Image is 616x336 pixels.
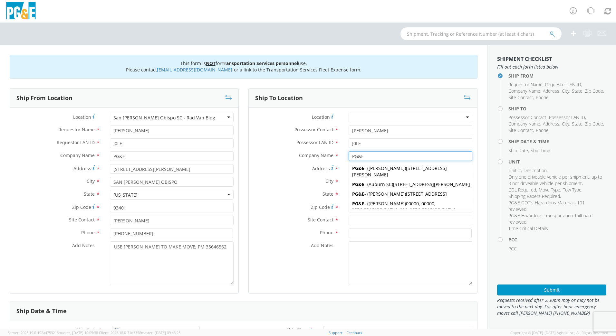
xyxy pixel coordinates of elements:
[141,330,180,335] span: master, [DATE] 09:46:25
[539,187,560,193] span: Move Type
[497,297,606,316] span: Requests received after 2:30pm may or may not be moved to the next day. For after hour emergency ...
[508,88,540,94] span: Company Name
[157,67,232,73] a: [EMAIL_ADDRESS][DOMAIN_NAME]
[352,191,364,197] strong: PG&E
[536,94,549,100] span: Phone
[16,308,67,314] h3: Ship Date & Time
[69,217,95,223] span: Site Contact
[16,95,72,101] h3: Ship From Location
[508,94,533,100] span: Site Contact
[508,94,534,101] li: ,
[562,88,570,94] li: ,
[508,114,547,121] li: ,
[508,88,541,94] li: ,
[5,2,37,21] img: pge-logo-06675f144f4cfa6a6814.png
[57,139,95,145] span: Requestor LAN ID
[585,121,603,127] span: Zip Code
[508,212,605,225] li: ,
[585,121,604,127] li: ,
[87,178,95,184] span: City
[572,88,583,94] li: ,
[572,88,582,94] span: State
[508,127,534,134] li: ,
[508,187,537,193] li: ,
[508,106,606,111] h4: Ship To
[508,167,522,174] li: ,
[255,95,303,101] h3: Ship To Location
[113,192,138,198] div: [US_STATE]
[406,191,447,197] span: [STREET_ADDRESS]
[497,285,606,295] button: Submit
[524,167,547,173] span: Description
[543,88,559,94] span: Address
[222,60,298,66] b: Transportation Services personnel
[508,147,528,154] span: Ship Date
[508,127,533,133] span: Site Contact
[311,204,330,210] span: Zip Code
[543,121,559,127] span: Address
[508,187,536,193] span: CDL Required
[206,60,216,66] u: NOT
[113,115,215,121] div: San [PERSON_NAME] Obispo SC - Rad Van Bldg
[76,327,97,333] span: Ship Date
[508,237,606,242] h4: PCC
[369,201,405,207] span: [PERSON_NAME]
[393,181,470,187] span: [STREET_ADDRESS][PERSON_NAME]
[81,229,95,236] span: Phone
[352,165,364,171] strong: PG&E
[325,178,333,184] span: City
[508,193,560,199] span: Shipping Papers Required
[72,204,91,210] span: Zip Code
[585,88,604,94] li: ,
[536,127,549,133] span: Phone
[508,174,602,186] span: Only one driveable vehicle per shipment, up to 3 not driveable vehicle per shipment
[349,163,472,180] div: - ( )
[72,242,95,248] span: Add Notes
[508,193,561,200] li: ,
[347,330,362,335] a: Feedback
[60,152,95,158] span: Company Name
[369,181,392,187] span: Auburn SC
[508,139,606,144] h4: Ship Date & Time
[508,200,585,212] span: PG&E DOT's Hazardous Materials 101 reviewed
[508,73,606,78] h4: Ship From
[286,327,308,333] span: Ship Time
[508,81,544,88] li: ,
[349,189,472,199] div: - ( )
[543,121,560,127] li: ,
[562,88,569,94] span: City
[508,81,543,88] span: Requestor Name
[349,199,472,215] div: - ( )
[510,330,608,335] span: Copyright © [DATE]-[DATE] Agistix Inc., All Rights Reserved
[508,212,592,225] span: PG&E Hazardous Transportation Tailboard reviewed
[58,126,95,133] span: Requestor Name
[562,121,569,127] span: City
[562,121,570,127] li: ,
[508,225,548,231] span: Time Critical Details
[400,27,562,40] input: Shipment, Tracking or Reference Number (at least 4 chars)
[545,81,582,88] li: ,
[563,187,582,193] span: Tow Type
[311,242,333,248] span: Add Notes
[322,191,333,197] span: State
[294,126,333,133] span: Possessor Contact
[369,165,405,171] span: [PERSON_NAME]
[508,200,605,212] li: ,
[84,191,95,197] span: State
[369,191,405,197] span: [PERSON_NAME]
[312,114,330,120] span: Location
[508,114,546,120] span: Possessor Contact
[320,229,333,236] span: Phone
[497,64,606,70] span: Fill out each form listed below
[73,114,91,120] span: Location
[352,165,447,178] span: [STREET_ADDRESS][PERSON_NAME]
[352,201,364,207] strong: PG&E
[585,88,603,94] span: Zip Code
[508,121,541,127] li: ,
[10,55,477,79] div: This form is for use. Please contact for a link to the Transportation Services Fleet Expense form.
[497,55,552,62] strong: Shipment Checklist
[563,187,582,193] li: ,
[545,81,581,88] span: Requestor LAN ID
[296,139,333,145] span: Possessor LAN ID
[572,121,583,127] li: ,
